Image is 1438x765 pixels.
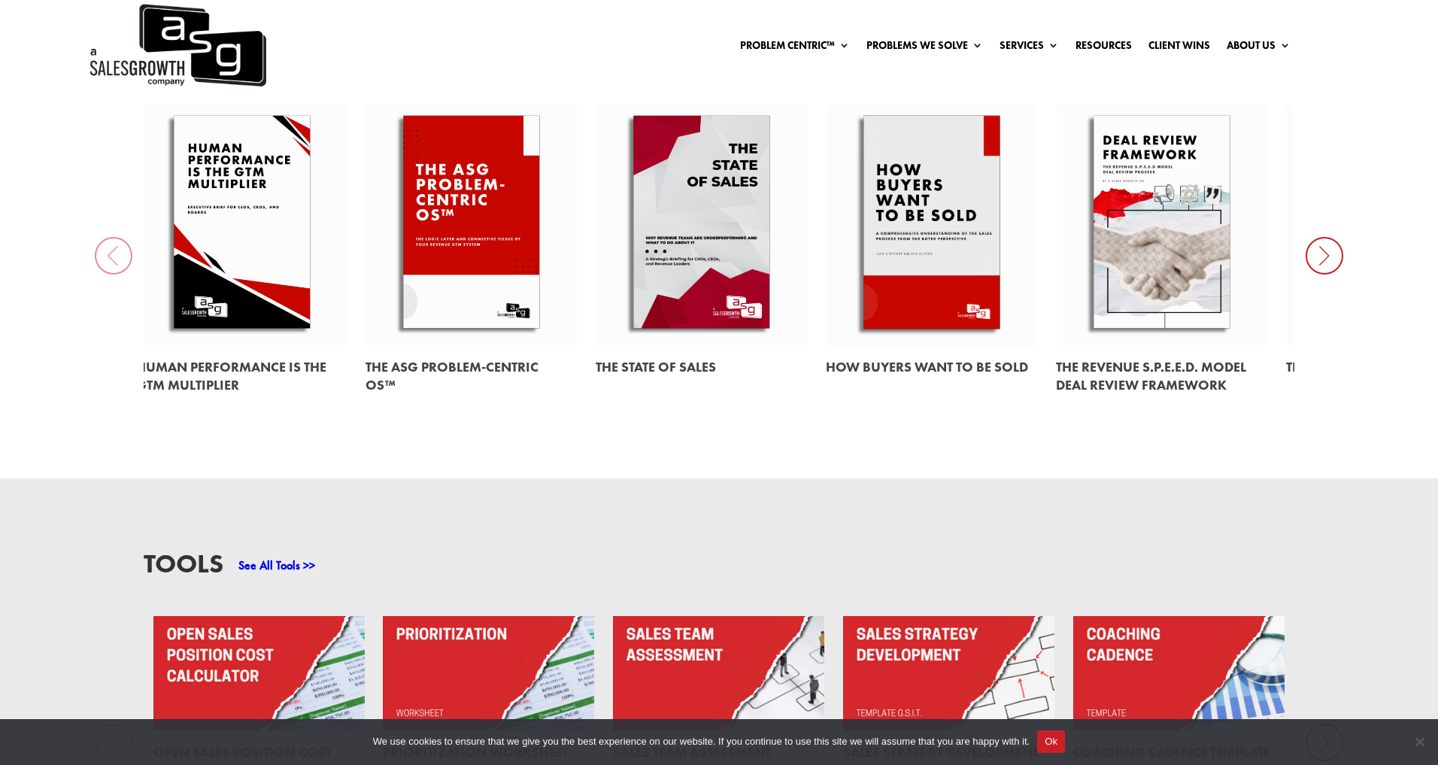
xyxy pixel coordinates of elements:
[1148,40,1210,56] a: Client Wins
[238,557,315,573] a: See All Tools >>
[1075,40,1132,56] a: Resources
[740,40,850,56] a: Problem Centric™
[373,734,1030,749] span: We use cookies to ensure that we give you the best experience on our website. If you continue to ...
[1227,40,1291,56] a: About Us
[144,551,223,584] h3: Tools
[1000,40,1059,56] a: Services
[1412,734,1427,749] span: No
[866,40,983,56] a: Problems We Solve
[1037,730,1065,753] button: Ok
